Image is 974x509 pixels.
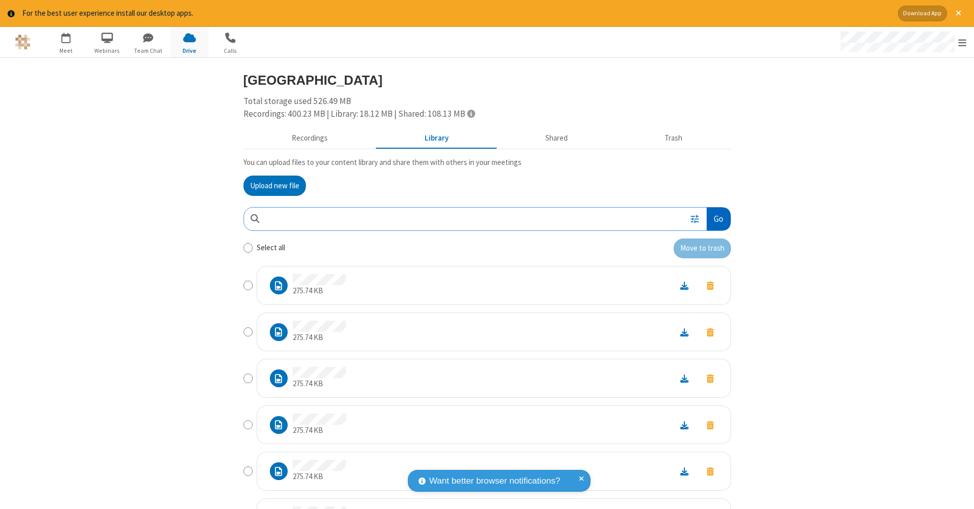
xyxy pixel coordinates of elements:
button: Move to trash [698,418,723,432]
a: Download file [671,465,698,477]
button: Content library [376,128,497,148]
span: Totals displayed include files that have been moved to the trash. [467,109,475,118]
span: Webinars [88,46,126,55]
a: Download file [671,419,698,431]
span: Calls [212,46,250,55]
a: Download file [671,280,698,291]
span: Want better browser notifications? [429,474,560,488]
button: Trash [616,128,731,148]
button: Move to trash [698,464,723,478]
button: Upload new file [243,176,306,196]
p: 275.74 KB [293,285,346,297]
span: Team Chat [129,46,167,55]
h3: [GEOGRAPHIC_DATA] [243,73,731,87]
a: Download file [671,326,698,338]
div: Recordings: 400.23 MB | Library: 18.12 MB | Shared: 108.13 MB [243,108,731,121]
button: Recorded meetings [243,128,376,148]
button: Shared during meetings [497,128,616,148]
p: 275.74 KB [293,471,346,483]
button: Go [707,208,730,230]
p: 275.74 KB [293,425,346,436]
button: Logo [4,27,42,57]
a: Download file [671,372,698,384]
label: Select all [257,242,285,254]
div: Total storage used 526.49 MB [243,95,731,121]
button: Move to trash [698,325,723,339]
span: Drive [170,46,208,55]
button: Move to trash [698,371,723,385]
p: 275.74 KB [293,378,346,390]
button: Close alert [951,6,966,21]
img: QA Selenium DO NOT DELETE OR CHANGE [15,35,30,50]
button: Move to trash [674,239,731,259]
button: Download App [898,6,947,21]
div: Open menu [831,27,974,57]
p: You can upload files to your content library and share them with others in your meetings [243,157,731,168]
button: Move to trash [698,279,723,292]
span: Meet [47,46,85,55]
p: 275.74 KB [293,332,346,344]
div: For the best user experience install our desktop apps. [22,8,890,19]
